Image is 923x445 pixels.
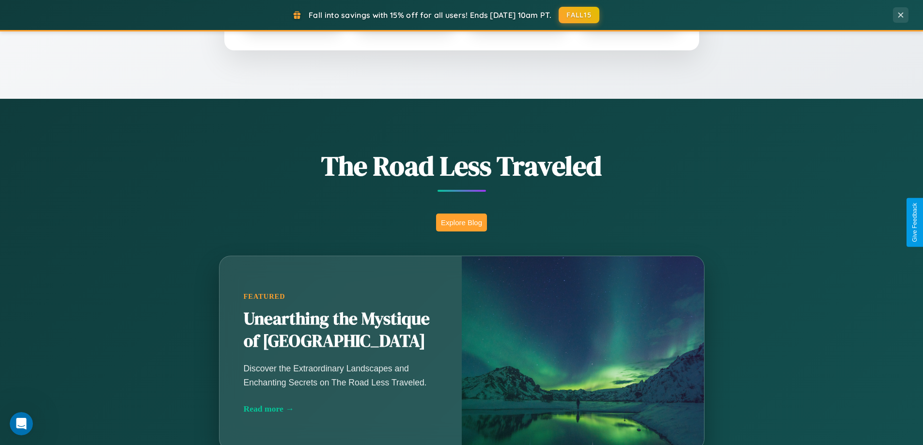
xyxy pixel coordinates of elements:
div: Read more → [244,404,438,414]
button: FALL15 [559,7,599,23]
button: Explore Blog [436,214,487,231]
span: Fall into savings with 15% off for all users! Ends [DATE] 10am PT. [309,10,551,20]
div: Give Feedback [911,203,918,242]
h1: The Road Less Traveled [171,147,752,184]
iframe: Intercom live chat [10,412,33,435]
h2: Unearthing the Mystique of [GEOGRAPHIC_DATA] [244,308,438,353]
p: Discover the Extraordinary Landscapes and Enchanting Secrets on The Road Less Traveled. [244,362,438,389]
div: Featured [244,292,438,301]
